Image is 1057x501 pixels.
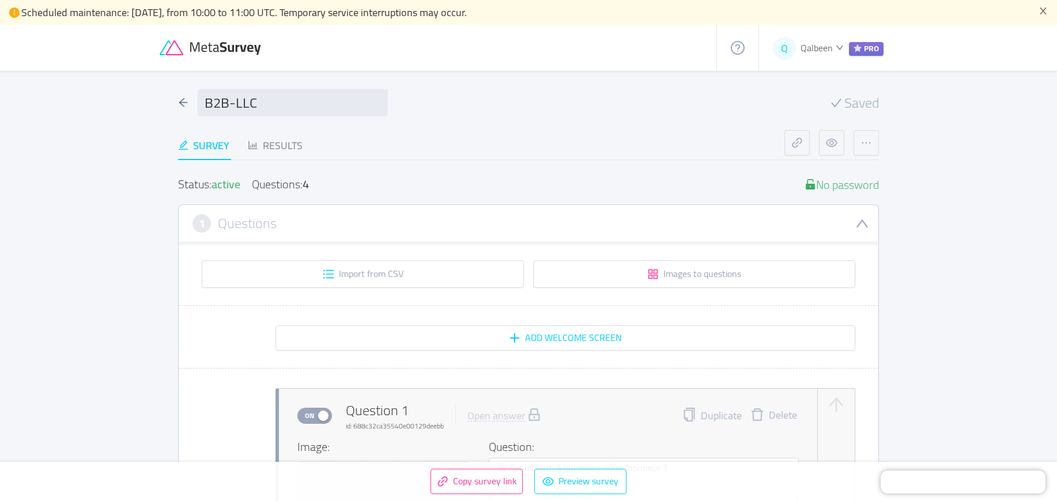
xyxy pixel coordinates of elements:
button: icon: arrow-up [827,396,845,414]
i: icon: bar-chart [248,140,258,150]
button: icon: copyDuplicate [682,408,742,424]
button: icon: appstoreImages to questions [533,260,855,288]
div: Results [248,138,303,153]
input: Survey name [198,89,388,116]
button: icon: deleteDelete [742,408,806,424]
i: icon: check [830,97,842,109]
i: icon: edit [178,140,188,150]
div: 4 [303,173,309,195]
div: Open answer [467,411,525,422]
div: Question 1 [346,400,444,431]
span: Saved [844,96,879,110]
button: icon: eyePreview survey [534,469,626,494]
div: Questions: [252,179,309,191]
span: Scheduled maintenance: [DATE], from 10:00 to 11:00 UTC. Temporary service interruptions may occur. [21,3,467,22]
span: 1 [199,217,205,230]
span: Question: [489,436,534,457]
span: On [301,408,318,423]
button: icon: unordered-listImport from CSV [202,260,524,288]
i: icon: down [836,44,843,51]
i: icon: close [1039,6,1048,16]
span: Qalbeen [801,39,833,56]
i: icon: lock [527,408,541,422]
i: icon: down [855,217,869,230]
div: id: 688c32ca35540e00129deebb [346,421,444,431]
button: icon: ellipsis [854,130,879,155]
button: icon: linkCopy survey link [431,469,523,494]
span: Q [781,37,788,60]
h3: Questions [218,217,277,230]
button: icon: link [784,130,810,155]
i: icon: exclamation-circle [9,7,20,18]
button: icon: plusAdd Welcome screen [275,325,855,351]
iframe: Chatra live chat [881,470,1045,494]
div: icon: arrow-left [178,95,188,111]
div: No password [805,179,879,191]
div: Status: [178,179,240,191]
i: icon: unlock [805,179,816,190]
i: icon: question-circle [731,41,745,55]
h4: Image: [297,438,470,456]
i: icon: arrow-left [178,97,188,108]
span: PRO [849,42,884,56]
button: icon: eye [819,130,844,155]
button: icon: close [1039,5,1048,17]
i: icon: star [854,44,862,52]
span: active [212,173,240,195]
div: Survey [178,138,229,153]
